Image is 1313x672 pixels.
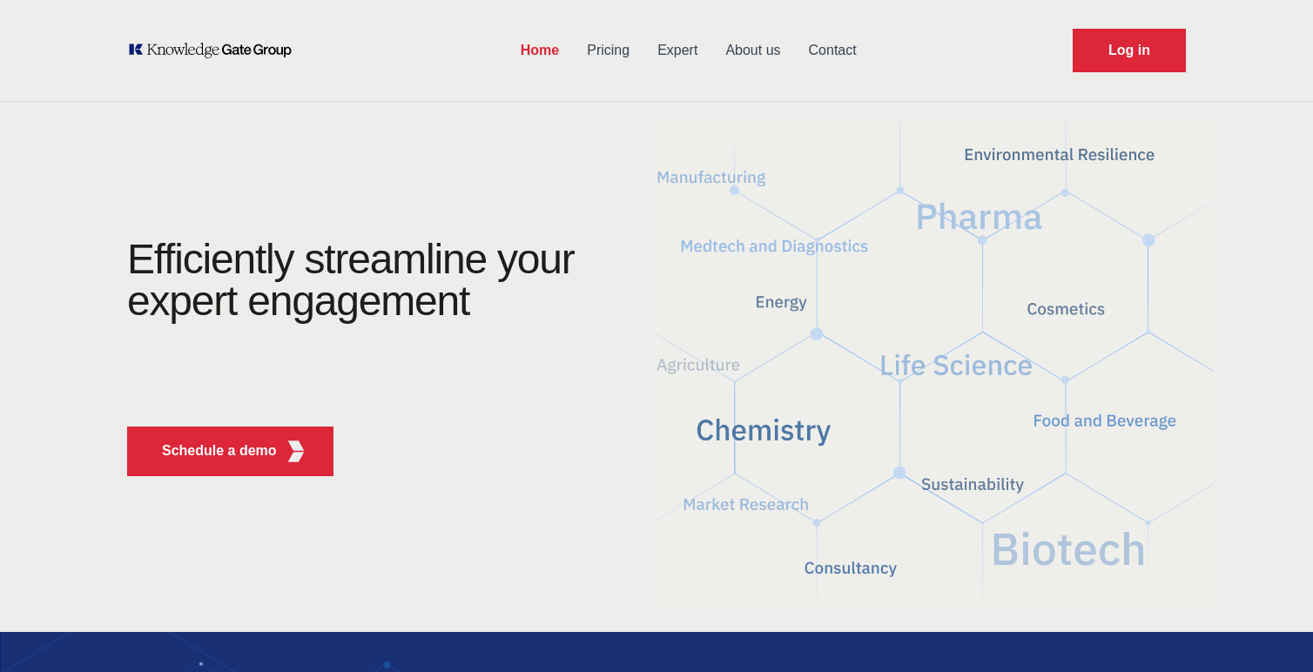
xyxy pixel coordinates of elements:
[127,427,333,476] button: Schedule a demoKGG Fifth Element RED
[162,440,277,461] p: Schedule a demo
[507,28,573,73] a: Home
[286,440,307,462] img: KGG Fifth Element RED
[1073,29,1186,72] a: Request Demo
[656,113,1214,615] img: KGG Fifth Element RED
[127,236,575,324] h1: Efficiently streamline your expert engagement
[711,28,794,73] a: About us
[795,28,871,73] a: Contact
[573,28,643,73] a: Pricing
[643,28,711,73] a: Expert
[127,42,304,59] a: KOL Knowledge Platform: Talk to Key External Experts (KEE)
